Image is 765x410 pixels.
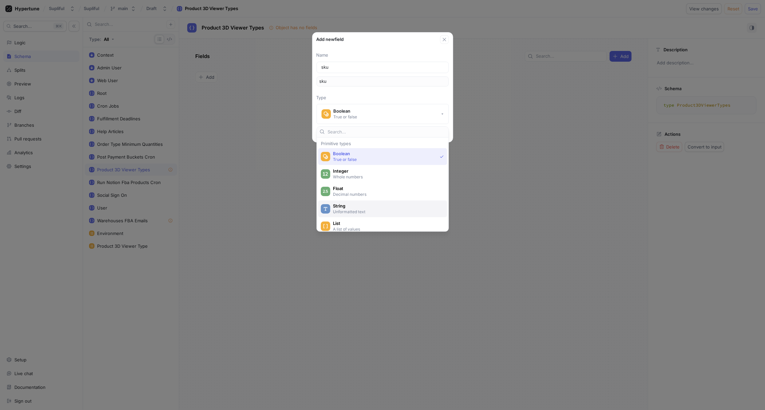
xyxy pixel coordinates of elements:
[333,157,437,162] p: True or false
[333,168,441,174] span: Integer
[334,108,357,114] div: Boolean
[317,104,449,124] button: BooleanTrue or false
[333,186,441,191] span: Float
[333,209,440,215] p: Unformatted text
[317,52,449,59] p: Name
[318,141,447,145] div: Primitive types
[333,226,440,232] p: A list of values
[317,36,344,43] p: Add new field
[328,129,446,135] input: Search...
[333,221,441,226] span: List
[333,203,441,209] span: String
[333,151,437,157] span: Boolean
[333,174,440,180] p: Whole numbers
[333,191,440,197] p: Decimal numbers
[322,64,444,71] input: Enter a name for this field
[334,114,357,120] div: True or false
[317,95,449,101] p: Type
